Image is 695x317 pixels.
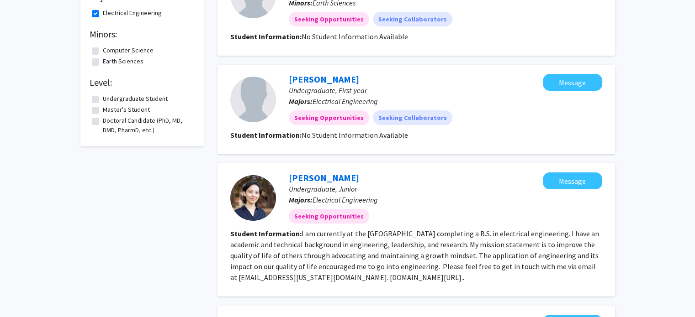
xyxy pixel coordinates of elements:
[543,172,602,189] button: Message Jenny Brown
[313,97,378,106] span: Electrical Engineering
[103,46,154,55] label: Computer Science
[289,172,359,183] a: [PERSON_NAME]
[230,130,302,140] b: Student Information:
[103,105,150,114] label: Master's Student
[103,57,143,66] label: Earth Sciences
[289,86,367,95] span: Undergraduate, First-year
[373,110,452,125] mat-chip: Seeking Collaborators
[289,184,357,193] span: Undergraduate, Junior
[103,116,192,135] label: Doctoral Candidate (PhD, MD, DMD, PharmD, etc.)
[289,110,369,125] mat-chip: Seeking Opportunities
[90,29,195,40] h2: Minors:
[103,94,168,104] label: Undergraduate Student
[289,12,369,26] mat-chip: Seeking Opportunities
[302,130,408,140] span: No Student Information Available
[90,77,195,88] h2: Level:
[289,195,313,204] b: Majors:
[289,97,313,106] b: Majors:
[230,32,302,41] b: Student Information:
[289,209,369,223] mat-chip: Seeking Opportunities
[373,12,452,26] mat-chip: Seeking Collaborators
[230,229,599,282] fg-read-more: I am currently at the [GEOGRAPHIC_DATA] completing a B.S. in electrical engineering. I have an ac...
[289,73,359,85] a: [PERSON_NAME]
[230,229,302,238] b: Student Information:
[313,195,378,204] span: Electrical Engineering
[302,32,408,41] span: No Student Information Available
[103,8,162,18] label: Electrical Engineering
[7,276,39,310] iframe: Chat
[543,74,602,91] button: Message Ezekiel Deguzman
